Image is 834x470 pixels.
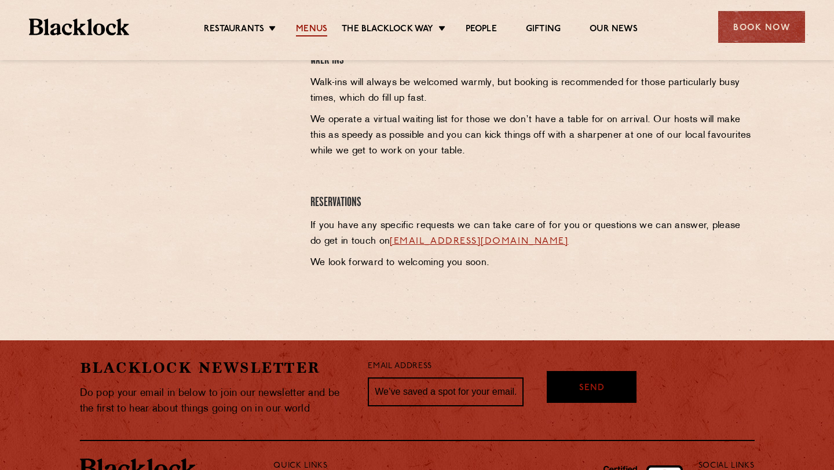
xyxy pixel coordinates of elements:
[590,24,638,36] a: Our News
[718,11,805,43] div: Book Now
[204,24,264,36] a: Restaurants
[310,195,755,211] h4: Reservations
[310,75,755,107] p: Walk-ins will always be welcomed warmly, but booking is recommended for those particularly busy t...
[310,112,755,159] p: We operate a virtual waiting list for those we don’t have a table for on arrival. Our hosts will ...
[29,19,129,35] img: BL_Textured_Logo-footer-cropped.svg
[368,377,524,406] input: We’ve saved a spot for your email...
[310,53,755,68] h4: Walk Ins
[80,385,351,417] p: Do pop your email in below to join our newsletter and be the first to hear about things going on ...
[526,24,561,36] a: Gifting
[310,218,755,249] p: If you have any specific requests we can take care of for you or questions we can answer, please ...
[80,358,351,378] h2: Blacklock Newsletter
[579,382,605,395] span: Send
[390,237,568,246] a: [EMAIL_ADDRESS][DOMAIN_NAME]
[466,24,497,36] a: People
[368,360,431,373] label: Email Address
[296,24,327,36] a: Menus
[342,24,433,36] a: The Blacklock Way
[310,255,755,271] p: We look forward to welcoming you soon.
